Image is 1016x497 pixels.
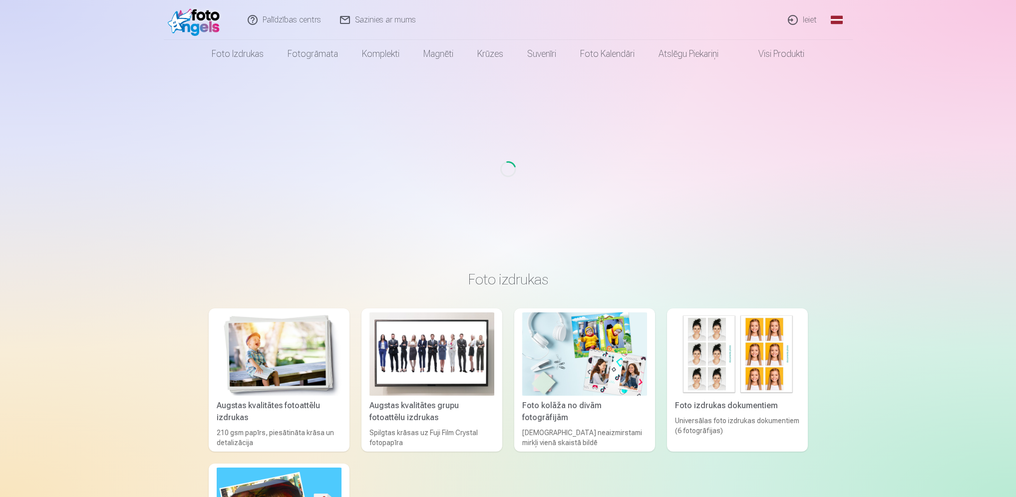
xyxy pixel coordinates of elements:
a: Atslēgu piekariņi [647,40,730,68]
div: 210 gsm papīrs, piesātināta krāsa un detalizācija [213,428,345,448]
img: Augstas kvalitātes fotoattēlu izdrukas [217,312,341,396]
img: Foto izdrukas dokumentiem [675,312,800,396]
a: Visi produkti [730,40,816,68]
a: Foto kalendāri [568,40,647,68]
div: Universālas foto izdrukas dokumentiem (6 fotogrāfijas) [671,416,804,448]
div: Foto izdrukas dokumentiem [671,400,804,412]
div: Augstas kvalitātes fotoattēlu izdrukas [213,400,345,424]
a: Magnēti [411,40,465,68]
a: Foto kolāža no divām fotogrāfijāmFoto kolāža no divām fotogrāfijām[DEMOGRAPHIC_DATA] neaizmirstam... [514,308,655,452]
a: Komplekti [350,40,411,68]
img: /fa1 [168,4,225,36]
a: Suvenīri [515,40,568,68]
a: Augstas kvalitātes fotoattēlu izdrukasAugstas kvalitātes fotoattēlu izdrukas210 gsm papīrs, piesā... [209,308,349,452]
img: Foto kolāža no divām fotogrāfijām [522,312,647,396]
a: Fotogrāmata [276,40,350,68]
a: Krūzes [465,40,515,68]
div: [DEMOGRAPHIC_DATA] neaizmirstami mirkļi vienā skaistā bildē [518,428,651,448]
a: Foto izdrukas [200,40,276,68]
img: Augstas kvalitātes grupu fotoattēlu izdrukas [369,312,494,396]
a: Foto izdrukas dokumentiemFoto izdrukas dokumentiemUniversālas foto izdrukas dokumentiem (6 fotogr... [667,308,808,452]
div: Augstas kvalitātes grupu fotoattēlu izdrukas [365,400,498,424]
div: Spilgtas krāsas uz Fuji Film Crystal fotopapīra [365,428,498,448]
div: Foto kolāža no divām fotogrāfijām [518,400,651,424]
a: Augstas kvalitātes grupu fotoattēlu izdrukasAugstas kvalitātes grupu fotoattēlu izdrukasSpilgtas ... [361,308,502,452]
h3: Foto izdrukas [217,270,800,288]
